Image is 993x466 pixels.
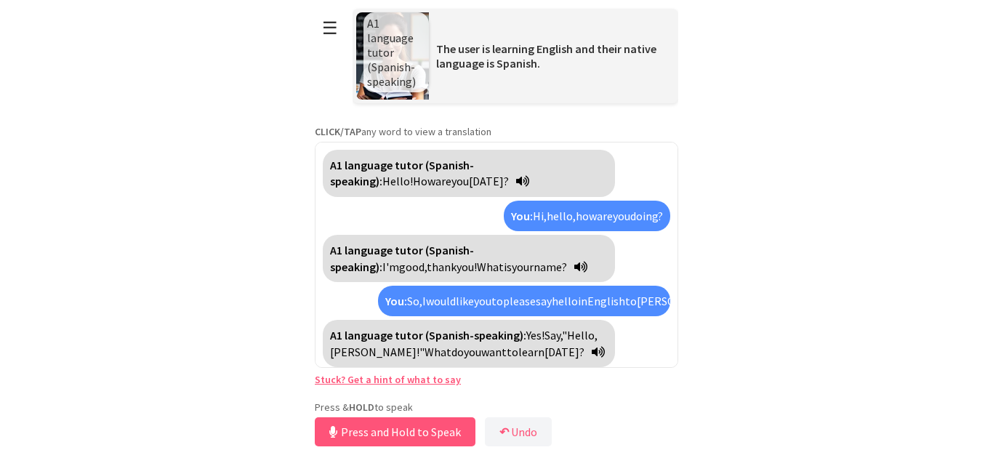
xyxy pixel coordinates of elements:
span: [DATE]? [469,174,509,188]
span: Say, [544,328,562,342]
button: Press and Hold to Speak [315,417,475,446]
span: I [422,294,426,308]
p: Press & to speak [315,401,678,414]
a: Stuck? Get a hint of what to say [315,373,461,386]
span: How [413,174,435,188]
b: ↶ [499,425,509,439]
strong: A1 language tutor (Spanish-speaking): [330,328,526,342]
span: say [536,294,552,308]
img: Scenario Image [356,12,429,100]
span: hello, [547,209,576,223]
span: please [503,294,536,308]
strong: CLICK/TAP [315,125,361,138]
button: ↶Undo [485,417,552,446]
span: you [451,174,469,188]
span: want [481,345,507,359]
strong: You: [511,209,533,223]
span: [DATE]? [544,345,584,359]
span: do [451,345,464,359]
span: [PERSON_NAME]!" [330,345,425,359]
span: I'm [382,260,399,274]
span: like [456,294,474,308]
span: to [491,294,503,308]
div: Click to translate [504,201,670,231]
span: Hello! [382,174,413,188]
span: doing? [630,209,663,223]
span: are [597,209,613,223]
span: thank [427,260,457,274]
span: hello [552,294,578,308]
span: you! [457,260,477,274]
div: Click to translate [323,235,615,282]
strong: A1 language tutor (Spanish-speaking): [330,158,474,188]
span: The user is learning English and their native language is Spanish. [436,41,656,71]
button: ☰ [315,9,345,47]
div: Click to translate [323,320,615,367]
span: you [613,209,630,223]
span: good, [399,260,427,274]
div: Click to translate [323,150,615,197]
span: your [512,260,534,274]
span: you [464,345,481,359]
span: A1 language tutor (Spanish-speaking) [367,16,416,89]
span: Hi, [533,209,547,223]
span: to [507,345,518,359]
span: would [426,294,456,308]
strong: HOLD [349,401,374,414]
span: Yes! [526,328,544,342]
span: learn [518,345,544,359]
div: Click to translate [378,286,670,316]
span: What [425,345,451,359]
span: in [578,294,587,308]
span: is [504,260,512,274]
span: [PERSON_NAME]. [637,294,725,308]
span: English [587,294,625,308]
span: how [576,209,597,223]
span: So, [407,294,422,308]
strong: You: [385,294,407,308]
span: are [435,174,451,188]
p: any word to view a translation [315,125,678,138]
span: "Hello, [562,328,598,342]
span: name? [534,260,567,274]
strong: A1 language tutor (Spanish-speaking): [330,243,474,273]
span: to [625,294,637,308]
span: What [477,260,504,274]
span: you [474,294,491,308]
